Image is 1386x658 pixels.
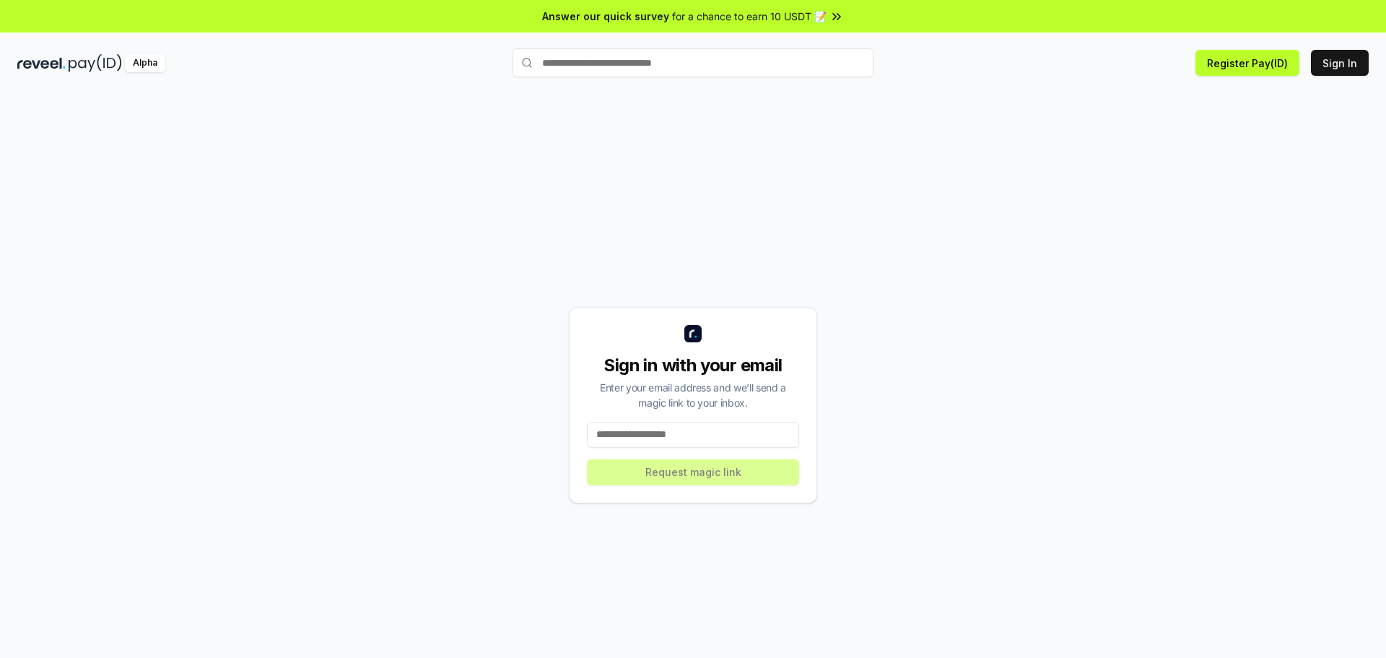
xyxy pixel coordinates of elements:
div: Alpha [125,54,165,72]
div: Enter your email address and we’ll send a magic link to your inbox. [587,380,799,410]
span: Answer our quick survey [542,9,669,24]
button: Register Pay(ID) [1195,50,1299,76]
button: Sign In [1311,50,1369,76]
img: pay_id [69,54,122,72]
img: logo_small [684,325,702,342]
div: Sign in with your email [587,354,799,377]
span: for a chance to earn 10 USDT 📝 [672,9,827,24]
img: reveel_dark [17,54,66,72]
